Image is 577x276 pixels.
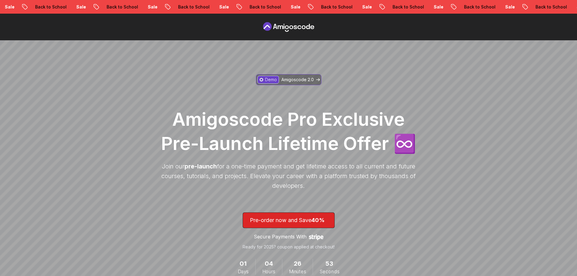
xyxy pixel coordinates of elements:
p: Sale [417,4,437,10]
p: Amigoscode 2.0 [281,77,314,83]
p: Sale [346,4,365,10]
p: Back to School [448,4,489,10]
h1: Amigoscode Pro Exclusive Pre-Launch Lifetime Offer ♾️ [158,107,419,155]
p: Demo [265,77,277,83]
p: Join our for a one-time payment and get lifetime access to all current and future courses, tutori... [158,161,419,191]
span: 1 Days [240,259,247,268]
span: Seconds [320,268,339,275]
p: Sale [489,4,508,10]
p: Back to School [19,4,60,10]
p: Secure Payments With [254,233,307,240]
span: 40% [311,217,325,223]
span: 26 Minutes [294,259,301,268]
span: pre-launch [184,163,217,170]
p: Back to School [233,4,274,10]
span: 4 Hours [265,259,273,268]
p: Back to School [162,4,203,10]
a: DemoAmigoscode 2.0 [256,74,321,85]
p: Sale [274,4,294,10]
p: Back to School [376,4,417,10]
p: Sale [60,4,79,10]
p: Back to School [90,4,131,10]
p: Back to School [305,4,346,10]
p: Pre-order now and Save [250,216,327,224]
a: lifetime-access [243,212,335,250]
span: 53 Seconds [326,259,333,268]
p: Sale [131,4,151,10]
p: Back to School [519,4,560,10]
p: Sale [203,4,222,10]
a: Pre Order page [261,22,316,32]
p: Ready for 2025? coupon applied at checkout! [243,244,335,250]
span: Days [238,268,249,275]
span: Minutes [289,268,306,275]
span: Hours [262,268,275,275]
